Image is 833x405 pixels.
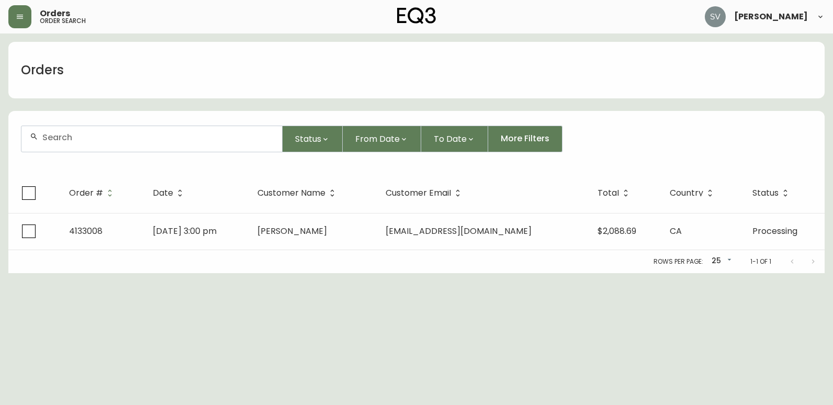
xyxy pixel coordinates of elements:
[343,126,421,152] button: From Date
[386,188,465,198] span: Customer Email
[42,132,274,142] input: Search
[421,126,488,152] button: To Date
[153,225,217,237] span: [DATE] 3:00 pm
[257,225,327,237] span: [PERSON_NAME]
[598,225,636,237] span: $2,088.69
[734,13,808,21] span: [PERSON_NAME]
[752,225,797,237] span: Processing
[69,190,103,196] span: Order #
[295,132,321,145] span: Status
[21,61,64,79] h1: Orders
[598,190,619,196] span: Total
[355,132,400,145] span: From Date
[40,18,86,24] h5: order search
[153,188,187,198] span: Date
[752,190,779,196] span: Status
[257,190,325,196] span: Customer Name
[40,9,70,18] span: Orders
[257,188,339,198] span: Customer Name
[752,188,792,198] span: Status
[69,188,117,198] span: Order #
[707,253,734,270] div: 25
[670,188,717,198] span: Country
[283,126,343,152] button: Status
[434,132,467,145] span: To Date
[488,126,562,152] button: More Filters
[654,257,703,266] p: Rows per page:
[397,7,436,24] img: logo
[501,133,549,144] span: More Filters
[386,190,451,196] span: Customer Email
[750,257,771,266] p: 1-1 of 1
[598,188,633,198] span: Total
[670,190,703,196] span: Country
[386,225,532,237] span: [EMAIL_ADDRESS][DOMAIN_NAME]
[670,225,682,237] span: CA
[705,6,726,27] img: 0ef69294c49e88f033bcbeb13310b844
[153,190,173,196] span: Date
[69,225,103,237] span: 4133008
